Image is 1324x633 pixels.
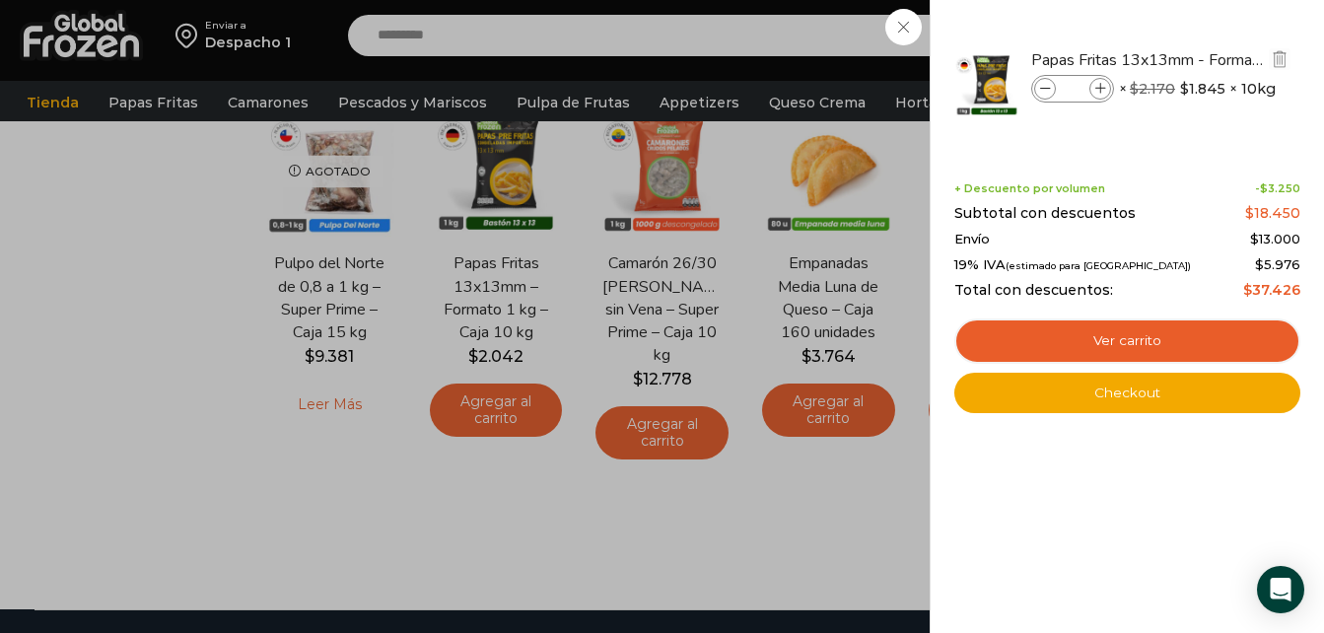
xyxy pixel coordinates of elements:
[1250,231,1259,246] span: $
[1006,260,1191,271] small: (estimado para [GEOGRAPHIC_DATA])
[1243,281,1300,299] bdi: 37.426
[1255,256,1300,272] span: 5.976
[1245,204,1300,222] bdi: 18.450
[1119,75,1276,103] span: × × 10kg
[1257,566,1304,613] div: Open Intercom Messenger
[1180,79,1225,99] bdi: 1.845
[954,205,1136,222] span: Subtotal con descuentos
[1250,231,1300,246] bdi: 13.000
[954,282,1113,299] span: Total con descuentos:
[954,318,1300,364] a: Ver carrito
[1269,48,1290,73] a: Eliminar Papas Fritas 13x13mm - Formato 1 kg - Caja 10 kg del carrito
[1255,182,1300,195] span: -
[1130,80,1175,98] bdi: 2.170
[1245,204,1254,222] span: $
[954,232,990,247] span: Envío
[1260,181,1300,195] bdi: 3.250
[1255,256,1264,272] span: $
[954,182,1105,195] span: + Descuento por volumen
[1180,79,1189,99] span: $
[1031,49,1266,71] a: Papas Fritas 13x13mm - Formato 1 kg - Caja 10 kg
[1058,78,1087,100] input: Product quantity
[954,257,1191,273] span: 19% IVA
[1260,181,1268,195] span: $
[1130,80,1139,98] span: $
[954,373,1300,414] a: Checkout
[1271,50,1289,68] img: Eliminar Papas Fritas 13x13mm - Formato 1 kg - Caja 10 kg del carrito
[1243,281,1252,299] span: $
